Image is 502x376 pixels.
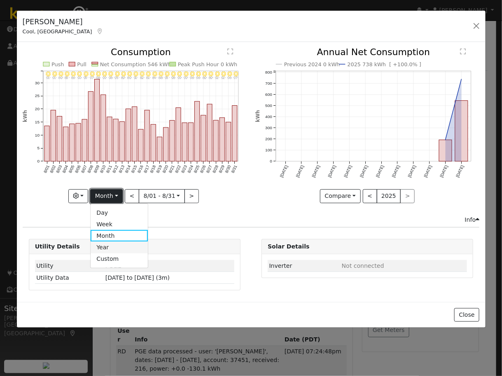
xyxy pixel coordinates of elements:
[121,72,126,77] i: 8/13 - MostlyClear
[71,72,76,77] i: 8/05 - Clear
[63,127,68,162] rect: onclick=""
[68,165,75,174] text: 8/05
[102,72,107,77] i: 8/10 - Clear
[320,189,361,203] button: Compare
[86,165,94,174] text: 8/08
[188,77,196,79] p: 96°
[23,16,104,27] h5: [PERSON_NAME]
[161,165,169,174] text: 8/20
[265,81,272,86] text: 700
[69,77,77,79] p: 86°
[208,72,213,77] i: 8/27 - Clear
[327,165,337,178] text: [DATE]
[35,260,104,272] td: Utility
[163,77,171,79] p: 93°
[105,274,170,281] span: [DATE] to [DATE] (3m)
[49,165,56,174] text: 8/02
[196,72,201,77] i: 8/25 - Clear
[82,120,87,162] rect: onclick=""
[23,28,92,35] span: Cool, [GEOGRAPHIC_DATA]
[233,72,238,77] i: 8/31 - Clear
[57,77,65,79] p: 89°
[61,165,69,174] text: 8/04
[77,72,82,77] i: 8/06 - Clear
[44,126,49,162] rect: onclick=""
[138,130,143,162] rect: onclick=""
[270,159,272,164] text: 0
[132,77,140,79] p: 91°
[149,165,156,174] text: 8/18
[460,48,466,55] text: 
[363,189,377,203] button: <
[35,243,80,250] strong: Utility Details
[184,189,199,203] button: >
[184,72,189,77] i: 8/23 - Clear
[187,165,194,174] text: 8/24
[182,77,190,79] p: 99°
[439,140,452,162] rect: onclick=""
[201,116,206,162] rect: onclick=""
[51,110,56,161] rect: onclick=""
[151,125,156,162] rect: onclick=""
[83,72,88,77] i: 8/07 - Clear
[155,165,163,174] text: 8/19
[118,165,125,174] text: 8/13
[37,159,40,164] text: 0
[100,77,108,79] p: 99°
[100,95,105,162] rect: onclick=""
[178,61,238,67] text: Peak Push Hour 0 kWh
[119,122,124,161] rect: onclick=""
[42,165,50,174] text: 8/01
[99,165,106,174] text: 8/10
[35,120,40,124] text: 15
[199,165,207,174] text: 8/26
[218,165,225,174] text: 8/29
[65,72,70,77] i: 8/04 - Clear
[295,165,305,178] text: [DATE]
[465,216,480,224] div: Info
[202,72,207,77] i: 8/26 - Clear
[279,165,289,178] text: [DATE]
[219,118,224,161] rect: onclick=""
[35,272,104,284] td: Utility Data
[58,72,63,77] i: 8/03 - Clear
[190,72,195,77] i: 8/24 - Clear
[195,77,203,79] p: 96°
[96,28,104,35] a: Map
[180,165,188,174] text: 8/23
[219,77,227,79] p: 92°
[265,148,272,153] text: 100
[224,165,231,174] text: 8/30
[174,165,182,174] text: 8/22
[130,165,138,174] text: 8/15
[80,165,88,174] text: 8/07
[444,139,447,142] circle: onclick=""
[165,72,170,77] i: 8/20 - MostlyClear
[146,72,151,77] i: 8/17 - MostlyClear
[359,165,369,178] text: [DATE]
[143,165,150,174] text: 8/17
[207,104,212,162] rect: onclick=""
[221,72,226,77] i: 8/29 - Clear
[159,72,163,77] i: 8/19 - MostlyClear
[439,165,449,178] text: [DATE]
[69,124,74,162] rect: onclick=""
[311,165,321,178] text: [DATE]
[91,207,148,218] a: Day
[35,107,40,111] text: 20
[57,116,62,161] rect: onclick=""
[176,77,184,79] p: 99°
[157,137,162,161] rect: onclick=""
[35,133,40,137] text: 10
[377,189,401,203] button: 2025
[317,47,430,57] text: Annual Net Consumption
[94,79,99,162] rect: onclick=""
[44,77,52,79] p: 91°
[455,165,465,178] text: [DATE]
[454,308,479,322] button: Close
[226,77,234,79] p: 96°
[55,165,63,174] text: 8/03
[265,126,272,130] text: 300
[232,106,237,162] rect: onclick=""
[163,128,168,161] rect: onclick=""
